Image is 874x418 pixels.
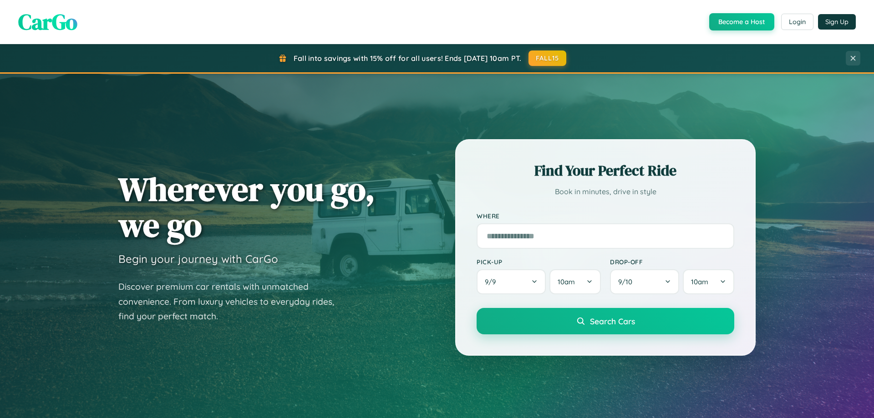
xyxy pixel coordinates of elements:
[118,252,278,266] h3: Begin your journey with CarGo
[610,258,734,266] label: Drop-off
[610,269,679,294] button: 9/10
[590,316,635,326] span: Search Cars
[549,269,601,294] button: 10am
[818,14,856,30] button: Sign Up
[618,277,637,286] span: 9 / 10
[118,171,375,243] h1: Wherever you go, we go
[477,269,546,294] button: 9/9
[528,50,567,66] button: FALL15
[709,13,774,30] button: Become a Host
[477,258,601,266] label: Pick-up
[118,279,346,324] p: Discover premium car rentals with unmatched convenience. From luxury vehicles to everyday rides, ...
[477,161,734,181] h2: Find Your Perfect Ride
[558,277,575,286] span: 10am
[781,14,813,30] button: Login
[485,277,500,286] span: 9 / 9
[477,212,734,220] label: Where
[683,269,734,294] button: 10am
[294,54,522,63] span: Fall into savings with 15% off for all users! Ends [DATE] 10am PT.
[477,308,734,334] button: Search Cars
[18,7,77,37] span: CarGo
[477,185,734,198] p: Book in minutes, drive in style
[691,277,708,286] span: 10am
